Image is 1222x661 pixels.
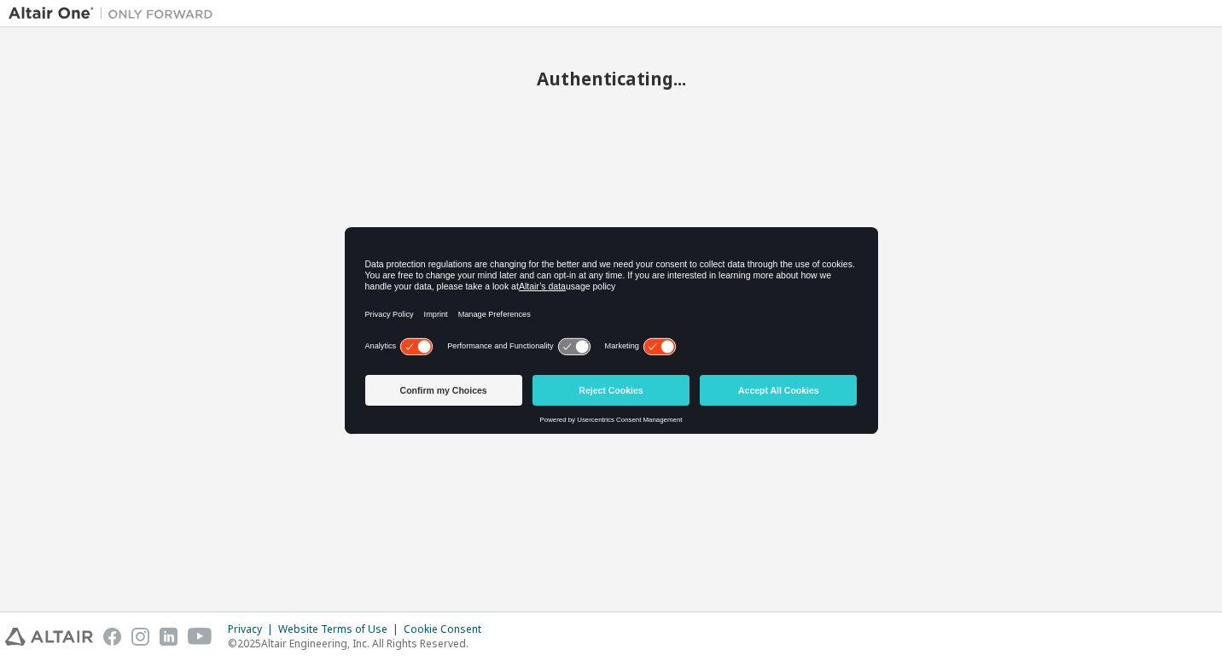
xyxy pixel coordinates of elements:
[228,623,278,636] div: Privacy
[131,628,149,646] img: instagram.svg
[404,623,492,636] div: Cookie Consent
[278,623,404,636] div: Website Terms of Use
[103,628,121,646] img: facebook.svg
[188,628,212,646] img: youtube.svg
[9,67,1213,90] h2: Authenticating...
[160,628,177,646] img: linkedin.svg
[5,628,93,646] img: altair_logo.svg
[9,5,222,22] img: Altair One
[228,636,492,651] p: © 2025 Altair Engineering, Inc. All Rights Reserved.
